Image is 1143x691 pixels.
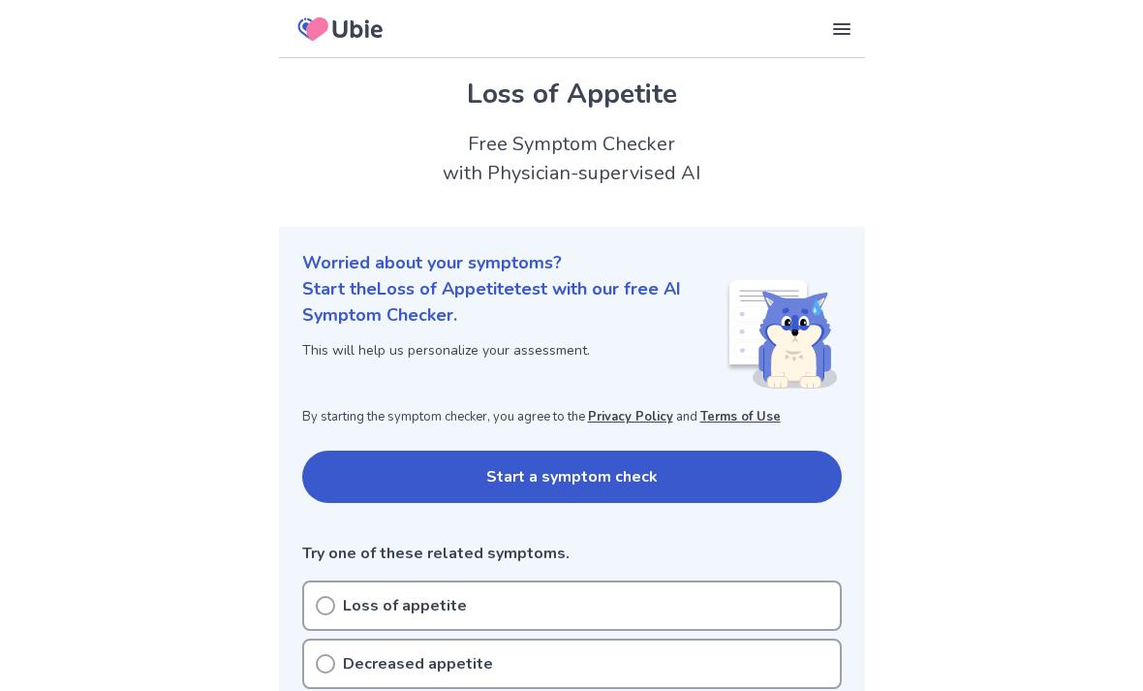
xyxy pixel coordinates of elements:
a: Privacy Policy [588,408,673,425]
button: Start a symptom check [302,451,842,503]
img: Shiba [726,280,838,389]
h1: Loss of Appetite [302,74,842,114]
a: Terms of Use [700,408,781,425]
p: Try one of these related symptoms. [302,542,842,565]
p: Worried about your symptoms? [302,250,842,276]
h2: Free Symptom Checker with Physician-supervised AI [279,130,865,188]
p: By starting the symptom checker, you agree to the and [302,408,842,427]
p: Loss of appetite [343,594,467,617]
p: Decreased appetite [343,652,493,675]
p: Start the Loss of Appetite test with our free AI Symptom Checker. [302,276,726,329]
p: This will help us personalize your assessment. [302,340,726,361]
